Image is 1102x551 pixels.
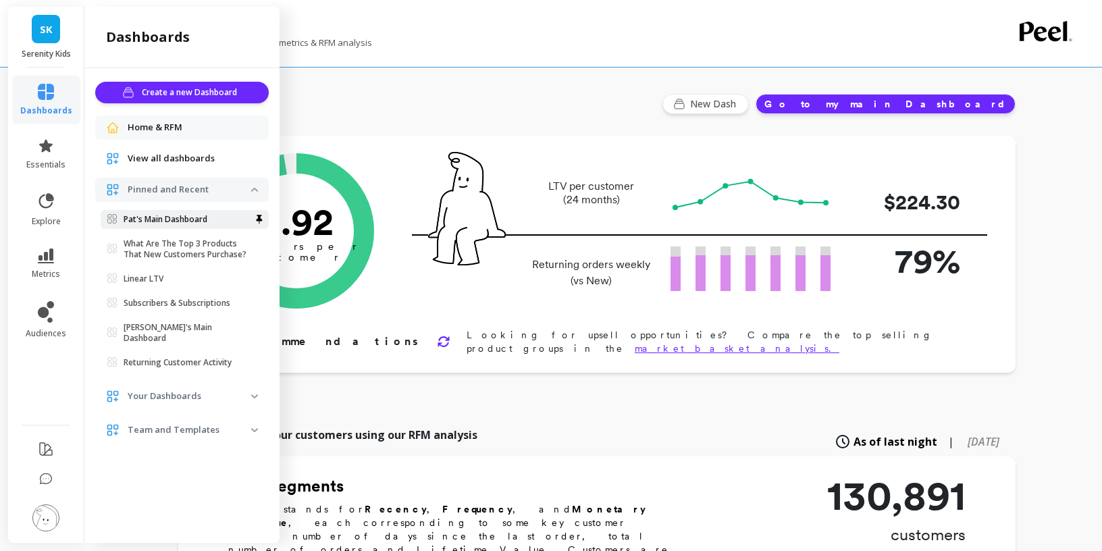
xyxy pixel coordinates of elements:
img: navigation item icon [106,423,120,437]
p: Looking for upsell opportunities? Compare the top selling product groups in the [467,328,972,355]
span: Create a new Dashboard [142,86,241,99]
p: LTV per customer (24 months) [528,180,654,207]
p: What Are The Top 3 Products That New Customers Purchase? [124,238,251,260]
b: Frequency [442,504,513,515]
tspan: orders per [235,240,358,253]
h2: dashboards [106,28,190,47]
a: View all dashboards [128,152,258,165]
img: down caret icon [251,394,258,398]
p: 79% [852,236,960,286]
span: essentials [26,159,65,170]
span: Home & RFM [128,121,182,134]
img: down caret icon [251,428,258,432]
p: Returning orders weekly (vs New) [528,257,654,289]
img: pal seatted on line [428,152,506,265]
p: Subscribers & Subscriptions [124,298,230,309]
p: Your Dashboards [128,390,251,403]
p: Recommendations [224,334,421,350]
img: down caret icon [251,188,258,192]
p: Returning Customer Activity [124,357,232,368]
p: Pinned and Recent [128,183,251,196]
span: audiences [26,328,66,339]
p: Pat's Main Dashboard [124,214,207,225]
p: Serenity Kids [22,49,71,59]
span: SK [40,22,53,37]
span: explore [32,216,61,227]
a: market basket analysis. [635,343,839,354]
img: profile picture [32,504,59,531]
span: New Dash [690,97,740,111]
text: 2.92 [260,199,334,244]
span: View all dashboards [128,152,215,165]
span: [DATE] [968,434,999,449]
span: dashboards [20,105,72,116]
p: Linear LTV [124,273,163,284]
span: As of last night [854,434,937,450]
span: metrics [32,269,60,280]
p: 130,891 [827,475,966,516]
tspan: customer [254,251,340,263]
p: [PERSON_NAME]'s Main Dashboard [124,322,251,344]
p: Team and Templates [128,423,251,437]
img: navigation item icon [106,152,120,165]
p: customers [827,524,966,546]
p: $224.30 [852,187,960,217]
button: Create a new Dashboard [95,82,269,103]
b: Recency [365,504,427,515]
img: navigation item icon [106,390,120,403]
p: Explore all of your customers using our RFM analysis [194,427,477,443]
img: navigation item icon [106,183,120,196]
h2: RFM Segments [228,475,687,497]
button: New Dash [662,94,749,114]
img: navigation item icon [106,121,120,134]
span: | [948,434,954,450]
button: Go to my main Dashboard [756,94,1016,114]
